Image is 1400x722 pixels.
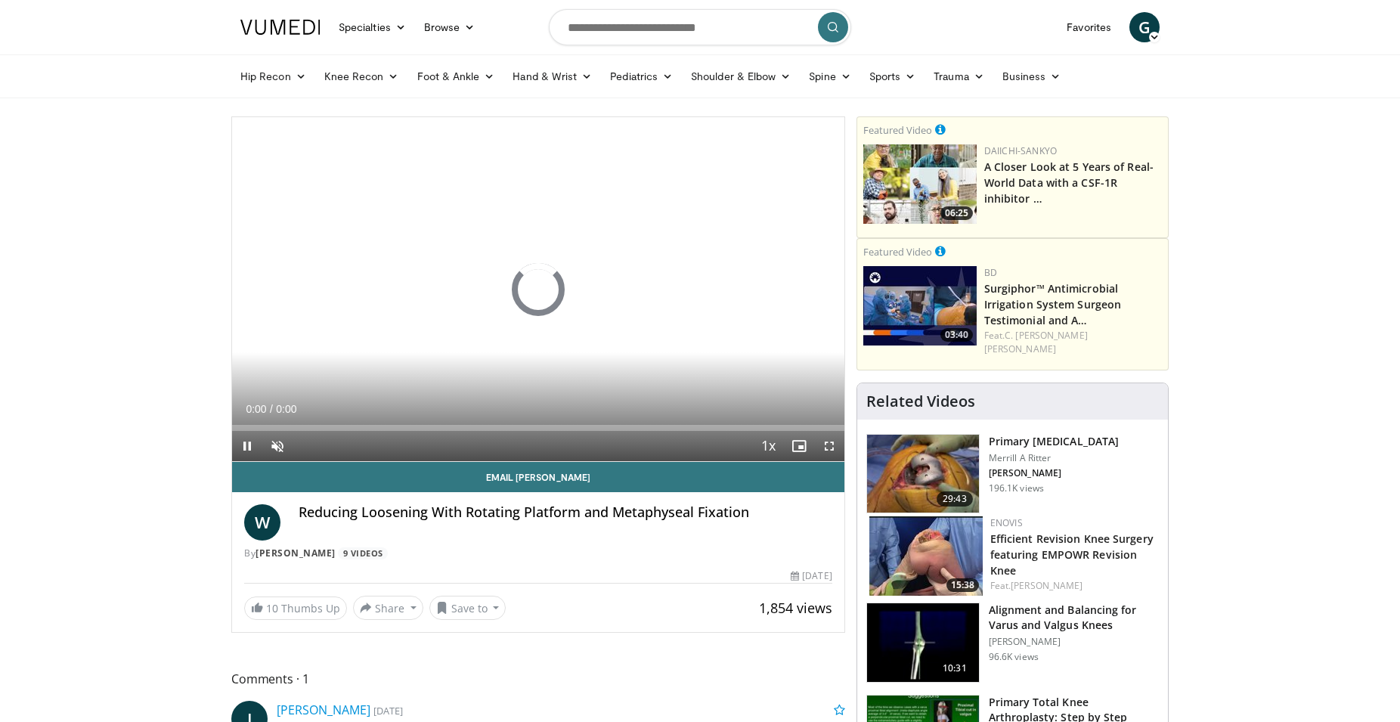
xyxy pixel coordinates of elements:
a: 15:38 [869,516,983,596]
a: Hand & Wrist [503,61,601,91]
a: Trauma [925,61,993,91]
a: BD [984,266,997,279]
h3: Alignment and Balancing for Varus and Valgus Knees [989,603,1159,633]
a: Favorites [1058,12,1120,42]
h3: Primary [MEDICAL_DATA] [989,434,1119,449]
span: 06:25 [940,206,973,220]
img: 38523_0000_3.png.150x105_q85_crop-smart_upscale.jpg [867,603,979,682]
div: Feat. [984,329,1162,356]
span: 0:00 [246,403,266,415]
div: Feat. [990,579,1156,593]
span: / [270,403,273,415]
span: Comments 1 [231,669,845,689]
span: 10:31 [937,661,973,676]
p: [PERSON_NAME] [989,636,1159,648]
p: 96.6K views [989,651,1039,663]
a: C. [PERSON_NAME] [PERSON_NAME] [984,329,1088,355]
a: G [1129,12,1160,42]
a: Efficient Revision Knee Surgery featuring EMPOWR Revision Knee [990,531,1154,578]
a: W [244,504,280,541]
span: 15:38 [946,578,979,592]
a: Sports [860,61,925,91]
div: Progress Bar [232,425,844,431]
h4: Reducing Loosening With Rotating Platform and Metaphyseal Fixation [299,504,832,521]
a: Email [PERSON_NAME] [232,462,844,492]
a: Enovis [990,516,1023,529]
p: [PERSON_NAME] [989,467,1119,479]
img: VuMedi Logo [240,20,321,35]
button: Enable picture-in-picture mode [784,431,814,461]
a: Daiichi-Sankyo [984,144,1057,157]
button: Save to [429,596,506,620]
p: Merrill A Ritter [989,452,1119,464]
p: 196.1K views [989,482,1044,494]
img: 2c6dc023-217a-48ee-ae3e-ea951bf834f3.150x105_q85_crop-smart_upscale.jpg [869,516,983,596]
a: Shoulder & Elbow [682,61,800,91]
a: [PERSON_NAME] [1011,579,1083,592]
img: 297061_3.png.150x105_q85_crop-smart_upscale.jpg [867,435,979,513]
small: Featured Video [863,245,932,259]
a: 9 Videos [338,547,388,560]
button: Share [353,596,423,620]
a: Pediatrics [601,61,682,91]
a: 10 Thumbs Up [244,597,347,620]
button: Pause [232,431,262,461]
video-js: Video Player [232,117,844,462]
a: Browse [415,12,485,42]
span: 0:00 [276,403,296,415]
button: Unmute [262,431,293,461]
input: Search topics, interventions [549,9,851,45]
h4: Related Videos [866,392,975,411]
small: [DATE] [373,704,403,717]
small: Featured Video [863,123,932,137]
a: Hip Recon [231,61,315,91]
a: Knee Recon [315,61,408,91]
a: 03:40 [863,266,977,346]
span: 10 [266,601,278,615]
a: 06:25 [863,144,977,224]
img: 70422da6-974a-44ac-bf9d-78c82a89d891.150x105_q85_crop-smart_upscale.jpg [863,266,977,346]
a: Foot & Ankle [408,61,504,91]
a: Spine [800,61,860,91]
button: Playback Rate [754,431,784,461]
a: 29:43 Primary [MEDICAL_DATA] Merrill A Ritter [PERSON_NAME] 196.1K views [866,434,1159,514]
a: [PERSON_NAME] [277,702,370,718]
div: By [244,547,832,560]
button: Fullscreen [814,431,844,461]
a: A Closer Look at 5 Years of Real-World Data with a CSF-1R inhibitor … [984,160,1154,206]
span: 1,854 views [759,599,832,617]
span: 29:43 [937,491,973,507]
a: [PERSON_NAME] [256,547,336,559]
a: 10:31 Alignment and Balancing for Varus and Valgus Knees [PERSON_NAME] 96.6K views [866,603,1159,683]
img: 93c22cae-14d1-47f0-9e4a-a244e824b022.png.150x105_q85_crop-smart_upscale.jpg [863,144,977,224]
a: Specialties [330,12,415,42]
a: Business [993,61,1070,91]
div: [DATE] [791,569,832,583]
a: Surgiphor™ Antimicrobial Irrigation System Surgeon Testimonial and A… [984,281,1122,327]
span: 03:40 [940,328,973,342]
